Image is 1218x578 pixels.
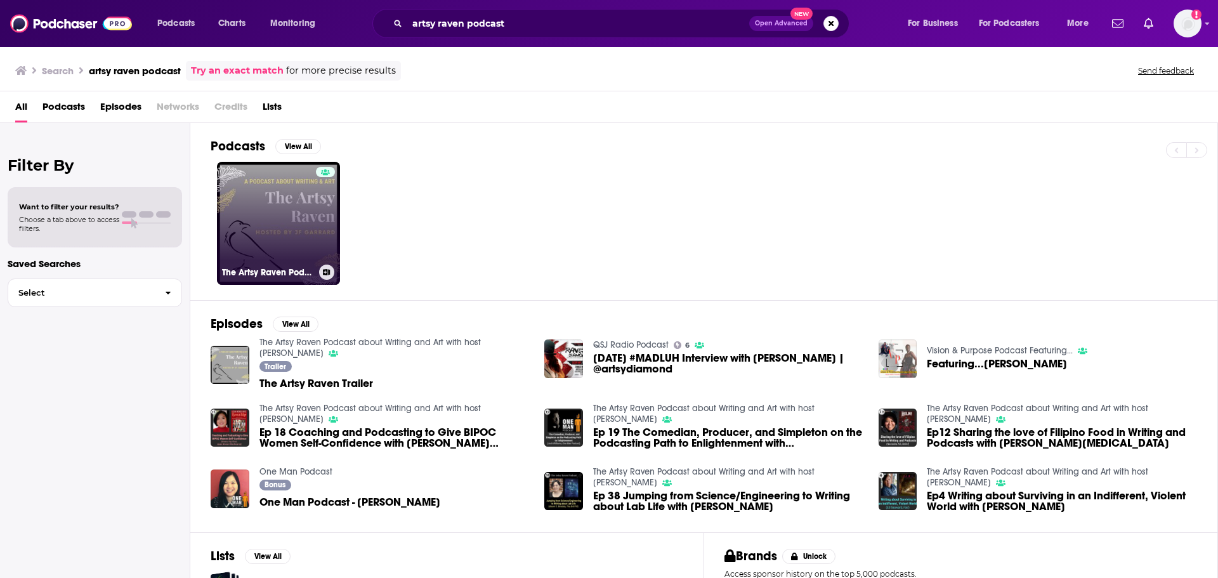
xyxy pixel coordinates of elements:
div: Search podcasts, credits, & more... [384,9,861,38]
a: The Artsy Raven Podcast about Writing and Art with host JF Garrard [593,403,815,424]
h2: Brands [724,548,777,564]
a: QSJ Radio Podcast [593,339,669,350]
span: Ep12 Sharing the love of Filipino Food in Writing and Podcasts with [PERSON_NAME][MEDICAL_DATA] [927,427,1197,449]
a: Podcasts [43,96,85,122]
span: Want to filter your results? [19,202,119,211]
a: All [15,96,27,122]
a: The Artsy Raven Podcast about Writing and Art with host [PERSON_NAME] [217,162,340,285]
span: Charts [218,15,246,32]
a: One Man Podcast [259,466,332,477]
img: The Artsy Raven Trailer [211,346,249,384]
a: 3.13.2018 #MADLUH Interview with Raven Diamond | @artsydiamond [593,353,863,374]
a: Vision & Purpose Podcast Featuring... [927,345,1073,356]
span: Monitoring [270,15,315,32]
span: Ep 38 Jumping from Science/Engineering to Writing about Lab Life with [PERSON_NAME] [593,490,863,512]
span: One Man Podcast - [PERSON_NAME] [259,497,440,508]
a: Ep 38 Jumping from Science/Engineering to Writing about Lab Life with Akemi C. Brodsky [593,490,863,512]
button: Send feedback [1134,65,1198,76]
button: open menu [1058,13,1104,34]
a: Ep 19 The Comedian, Producer, and Simpleton on the Podcasting Path to Enlightenment with Josh Wil... [593,427,863,449]
a: Episodes [100,96,141,122]
a: Try an exact match [191,63,284,78]
a: Show notifications dropdown [1107,13,1129,34]
button: open menu [899,13,974,34]
button: View All [275,139,321,154]
a: Ep 18 Coaching and Podcasting to Give BIPOC Women Self-Confidence with Sheena Yap Chan [259,427,530,449]
span: Podcasts [157,15,195,32]
h3: The Artsy Raven Podcast about Writing and Art with host [PERSON_NAME] [222,267,314,278]
h2: Filter By [8,156,182,174]
a: The Artsy Raven Podcast about Writing and Art with host JF Garrard [259,403,481,424]
a: Ep 38 Jumping from Science/Engineering to Writing about Lab Life with Akemi C. Brodsky [544,472,583,511]
a: Ep12 Sharing the love of Filipino Food in Writing and Podcasts with Nastasha Alli [927,427,1197,449]
h2: Lists [211,548,235,564]
img: Ep 19 The Comedian, Producer, and Simpleton on the Podcasting Path to Enlightenment with Josh Wil... [544,409,583,447]
img: One Man Podcast - JF Garrard [211,470,249,508]
button: Open AdvancedNew [749,16,813,31]
span: for more precise results [286,63,396,78]
svg: Add a profile image [1191,10,1202,20]
a: The Artsy Raven Podcast about Writing and Art with host JF Garrard [593,466,815,488]
a: Show notifications dropdown [1139,13,1158,34]
button: View All [273,317,318,332]
button: View All [245,549,291,564]
h3: Search [42,65,74,77]
button: Unlock [782,549,836,564]
a: The Artsy Raven Podcast about Writing and Art with host JF Garrard [927,403,1148,424]
h3: artsy raven podcast [89,65,181,77]
h2: Podcasts [211,138,265,154]
h2: Episodes [211,316,263,332]
span: For Podcasters [979,15,1040,32]
button: Select [8,279,182,307]
button: open menu [148,13,211,34]
a: PodcastsView All [211,138,321,154]
a: The Artsy Raven Trailer [259,378,373,389]
span: Ep 19 The Comedian, Producer, and Simpleton on the Podcasting Path to Enlightenment with [PERSON_... [593,427,863,449]
span: 6 [685,343,690,348]
a: Charts [210,13,253,34]
button: open menu [971,13,1058,34]
img: Ep4 Writing about Surviving in an Indifferent, Violent World with Ed Seaward [879,472,917,511]
a: 6 [674,341,690,349]
span: Credits [214,96,247,122]
img: Podchaser - Follow, Share and Rate Podcasts [10,11,132,36]
button: Show profile menu [1174,10,1202,37]
img: Featuring...Raven Irabor [879,339,917,378]
span: Ep4 Writing about Surviving in an Indifferent, Violent World with [PERSON_NAME] [927,490,1197,512]
span: More [1067,15,1089,32]
p: Saved Searches [8,258,182,270]
a: The Artsy Raven Podcast about Writing and Art with host JF Garrard [927,466,1148,488]
button: open menu [261,13,332,34]
a: The Artsy Raven Podcast about Writing and Art with host JF Garrard [259,337,481,358]
a: One Man Podcast - JF Garrard [259,497,440,508]
img: User Profile [1174,10,1202,37]
img: Ep12 Sharing the love of Filipino Food in Writing and Podcasts with Nastasha Alli [879,409,917,447]
a: Featuring...Raven Irabor [927,358,1067,369]
span: Choose a tab above to access filters. [19,215,119,233]
span: Ep 18 Coaching and Podcasting to Give BIPOC Women Self-Confidence with [PERSON_NAME] [PERSON_NAME] [259,427,530,449]
span: Select [8,289,155,297]
a: ListsView All [211,548,291,564]
img: 3.13.2018 #MADLUH Interview with Raven Diamond | @artsydiamond [544,339,583,378]
span: New [790,8,813,20]
span: Bonus [265,481,285,489]
span: For Business [908,15,958,32]
a: EpisodesView All [211,316,318,332]
a: Lists [263,96,282,122]
a: Ep4 Writing about Surviving in an Indifferent, Violent World with Ed Seaward [927,490,1197,512]
img: Ep 18 Coaching and Podcasting to Give BIPOC Women Self-Confidence with Sheena Yap Chan [211,409,249,447]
